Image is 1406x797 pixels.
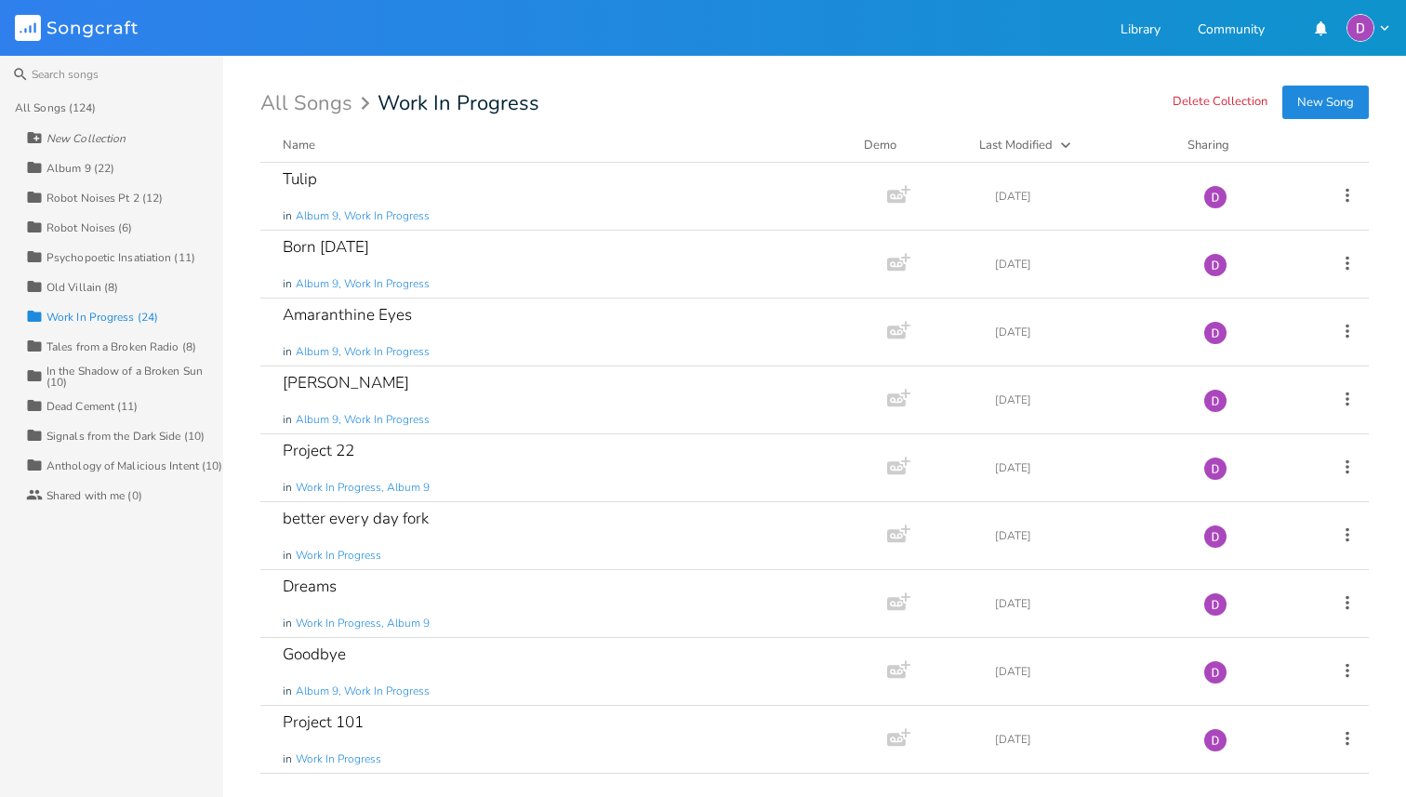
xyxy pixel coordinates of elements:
div: Sharing [1187,136,1299,154]
div: In the Shadow of a Broken Sun (10) [46,365,223,388]
div: Psychopoetic Insatiation (11) [46,252,195,263]
a: Library [1121,23,1161,39]
img: Dylan [1203,457,1227,481]
div: [DATE] [995,259,1181,270]
div: Old Villain (8) [46,282,119,293]
span: Work In Progress, Album 9 [296,616,430,631]
span: Work In Progress [378,93,539,113]
span: in [283,548,292,564]
span: in [283,480,292,496]
img: Dylan [1203,592,1227,617]
span: Album 9, Work In Progress [296,208,430,224]
div: [DATE] [995,191,1181,202]
span: in [283,684,292,699]
div: Dreams [283,578,337,594]
span: in [283,208,292,224]
img: Dylan [1203,185,1227,209]
div: Born [DATE] [283,239,369,255]
span: Album 9, Work In Progress [296,684,430,699]
button: Last Modified [979,136,1165,154]
span: in [283,276,292,292]
img: Dylan [1203,660,1227,684]
div: Last Modified [979,137,1053,153]
img: Dylan [1203,525,1227,549]
span: in [283,751,292,767]
div: [DATE] [995,734,1181,745]
div: [DATE] [995,326,1181,338]
img: Dylan [1203,253,1227,277]
div: [DATE] [995,394,1181,405]
span: Album 9, Work In Progress [296,344,430,360]
div: [DATE] [995,530,1181,541]
img: Dylan [1203,728,1227,752]
div: Project 22 [283,443,354,458]
div: All Songs (124) [15,102,97,113]
div: [DATE] [995,598,1181,609]
div: Dead Cement (11) [46,401,139,412]
div: All Songs [260,95,376,113]
div: Shared with me (0) [46,490,142,501]
img: Dylan [1203,389,1227,413]
span: Work In Progress [296,751,381,767]
img: Dylan [1203,321,1227,345]
div: Project 101 [283,714,364,730]
div: Name [283,137,315,153]
span: in [283,616,292,631]
div: [PERSON_NAME] [283,375,409,391]
div: better every day fork [283,511,429,526]
a: Community [1198,23,1265,39]
span: in [283,412,292,428]
div: New Collection [46,133,126,144]
div: Robot Noises (6) [46,222,133,233]
button: Name [283,136,842,154]
span: Work In Progress, Album 9 [296,480,430,496]
span: Work In Progress [296,548,381,564]
img: Dylan [1346,14,1374,42]
div: Amaranthine Eyes [283,307,412,323]
div: Tales from a Broken Radio (8) [46,341,196,352]
div: [DATE] [995,666,1181,677]
span: Album 9, Work In Progress [296,276,430,292]
div: [DATE] [995,462,1181,473]
span: in [283,344,292,360]
div: Robot Noises Pt 2 (12) [46,193,163,204]
div: Album 9 (22) [46,163,114,174]
span: Album 9, Work In Progress [296,412,430,428]
button: Delete Collection [1173,95,1267,111]
div: Goodbye [283,646,346,662]
div: Signals from the Dark Side (10) [46,431,205,442]
div: Work In Progress (24) [46,312,158,323]
button: New Song [1282,86,1369,119]
div: Tulip [283,171,317,187]
div: Anthology of Malicious Intent (10) [46,460,222,472]
div: Demo [864,136,957,154]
